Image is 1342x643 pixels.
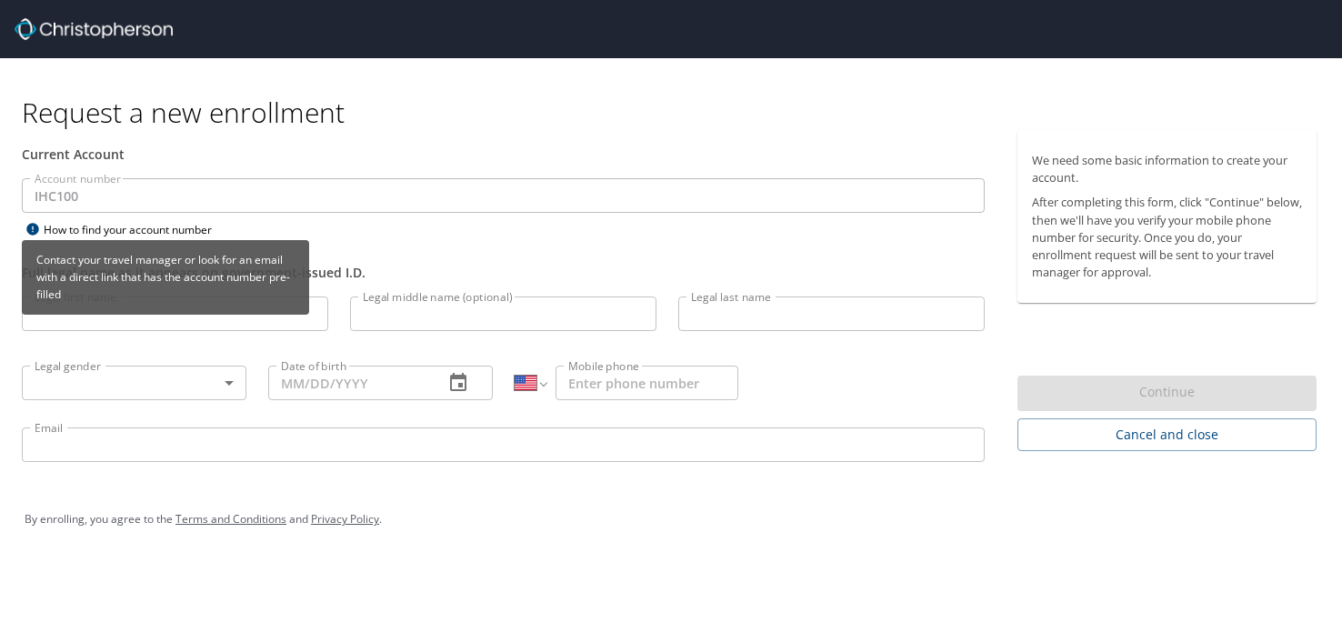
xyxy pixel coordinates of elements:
[311,511,379,527] a: Privacy Policy
[22,95,1331,130] h1: Request a new enrollment
[22,263,985,282] div: Full legal name as it appears on government-issued I.D.
[22,366,246,400] div: ​
[1032,194,1302,281] p: After completing this form, click "Continue" below, then we'll have you verify your mobile phone ...
[175,511,286,527] a: Terms and Conditions
[268,366,429,400] input: MM/DD/YYYY
[1017,418,1317,452] button: Cancel and close
[1032,152,1302,186] p: We need some basic information to create your account.
[22,145,985,164] div: Current Account
[1032,424,1302,447] span: Cancel and close
[29,244,302,311] p: Contact your travel manager or look for an email with a direct link that has the account number p...
[25,497,1317,542] div: By enrolling, you agree to the and .
[22,218,249,241] div: How to find your account number
[15,18,173,40] img: cbt logo
[556,366,738,400] input: Enter phone number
